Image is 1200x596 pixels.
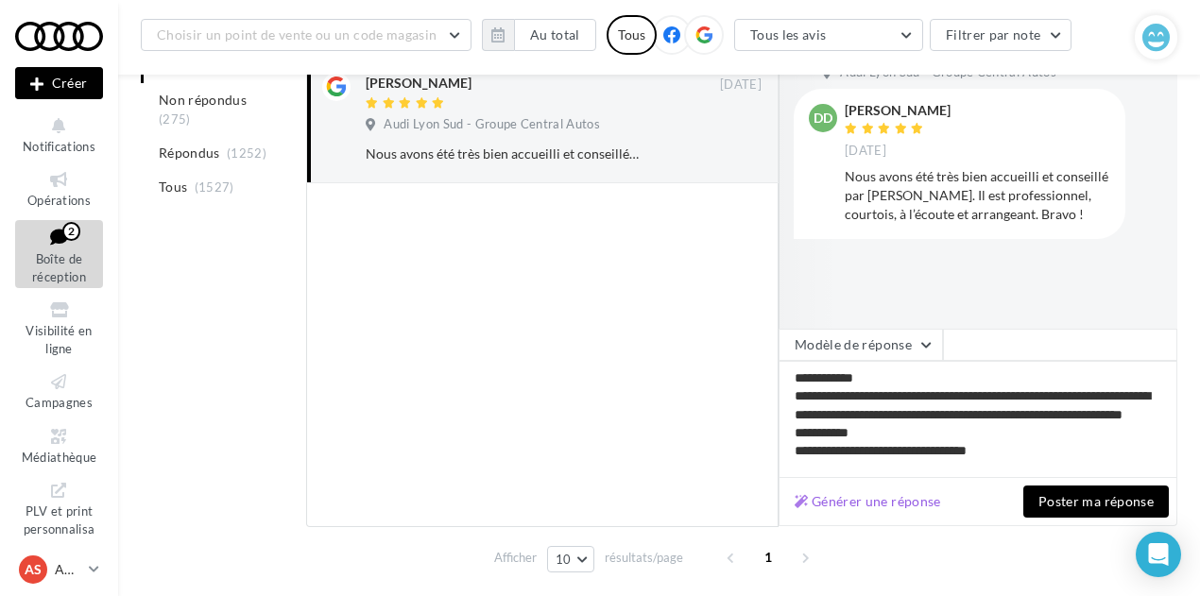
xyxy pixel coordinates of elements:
p: AUDI St-Fons [55,560,81,579]
span: Visibilité en ligne [26,323,92,356]
div: [PERSON_NAME] [366,74,471,93]
span: [DATE] [845,143,886,160]
a: Opérations [15,165,103,212]
button: Au total [514,19,596,51]
span: Campagnes [26,395,93,410]
span: AS [25,560,42,579]
button: Notifications [15,111,103,158]
span: PLV et print personnalisable [24,500,95,553]
span: Répondus [159,144,220,162]
span: Opérations [27,193,91,208]
button: Filtrer par note [930,19,1072,51]
span: Tous [159,178,187,196]
a: Boîte de réception2 [15,220,103,289]
span: (1252) [227,145,266,161]
a: AS AUDI St-Fons [15,552,103,587]
span: Médiathèque [22,450,97,465]
button: 10 [547,546,595,572]
button: Modèle de réponse [779,329,943,361]
button: Tous les avis [734,19,923,51]
span: Notifications [23,139,95,154]
a: Médiathèque [15,422,103,468]
button: Poster ma réponse [1023,485,1169,518]
button: Générer une réponse [787,490,949,513]
button: Au total [482,19,596,51]
button: Choisir un point de vente ou un code magasin [141,19,471,51]
span: 1 [753,542,783,572]
a: PLV et print personnalisable [15,476,103,558]
span: [DATE] [720,77,762,94]
span: Choisir un point de vente ou un code magasin [157,26,437,43]
span: résultats/page [605,549,683,567]
div: [PERSON_NAME] [845,104,951,117]
span: Boîte de réception [32,251,86,284]
span: 10 [556,552,572,567]
span: Tous les avis [750,26,827,43]
div: 2 [62,222,80,241]
span: Non répondus [159,91,247,110]
div: Nouvelle campagne [15,67,103,99]
a: Campagnes [15,367,103,414]
span: (1527) [195,179,234,195]
span: DD [814,109,832,128]
div: Nous avons été très bien accueilli et conseillé par [PERSON_NAME]. Il est professionnel, courtois... [845,167,1110,224]
span: Afficher [494,549,537,567]
button: Créer [15,67,103,99]
a: Visibilité en ligne [15,296,103,360]
span: Audi Lyon Sud - Groupe Central Autos [384,116,600,133]
div: Nous avons été très bien accueilli et conseillé par [PERSON_NAME]. Il est professionnel, courtois... [366,145,639,163]
span: (275) [159,111,191,127]
div: Tous [607,15,657,55]
div: Open Intercom Messenger [1136,532,1181,577]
